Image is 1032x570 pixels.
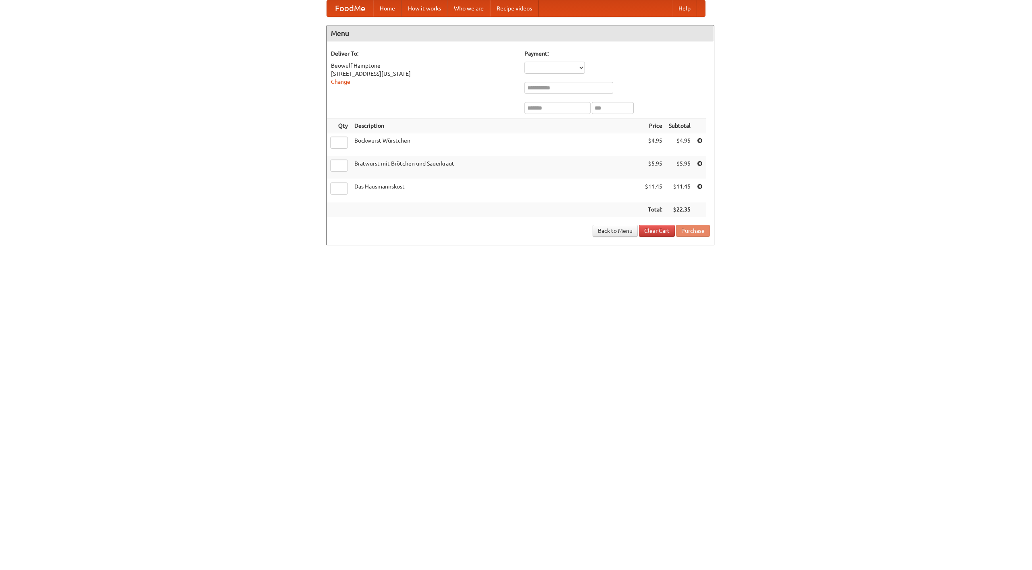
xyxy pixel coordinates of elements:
[402,0,447,17] a: How it works
[373,0,402,17] a: Home
[327,0,373,17] a: FoodMe
[639,225,675,237] a: Clear Cart
[666,202,694,217] th: $22.35
[642,202,666,217] th: Total:
[642,133,666,156] td: $4.95
[642,179,666,202] td: $11.45
[666,118,694,133] th: Subtotal
[327,118,351,133] th: Qty
[676,225,710,237] button: Purchase
[593,225,638,237] a: Back to Menu
[490,0,539,17] a: Recipe videos
[351,156,642,179] td: Bratwurst mit Brötchen und Sauerkraut
[351,179,642,202] td: Das Hausmannskost
[666,133,694,156] td: $4.95
[327,25,714,41] h4: Menu
[642,118,666,133] th: Price
[351,133,642,156] td: Bockwurst Würstchen
[447,0,490,17] a: Who we are
[331,62,516,70] div: Beowulf Hamptone
[351,118,642,133] th: Description
[524,50,710,58] h5: Payment:
[666,156,694,179] td: $5.95
[672,0,697,17] a: Help
[331,70,516,78] div: [STREET_ADDRESS][US_STATE]
[642,156,666,179] td: $5.95
[666,179,694,202] td: $11.45
[331,79,350,85] a: Change
[331,50,516,58] h5: Deliver To:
